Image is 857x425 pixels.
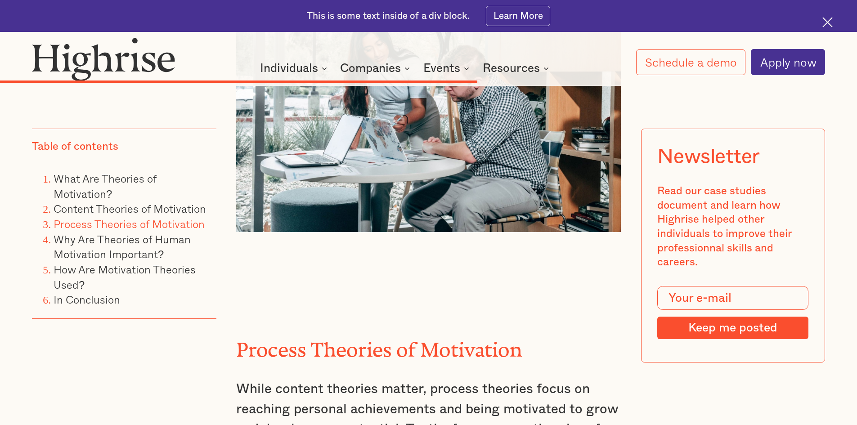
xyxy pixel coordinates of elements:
h2: Process Theories of Motivation [236,334,621,357]
div: Table of contents [32,140,118,154]
a: What Are Theories of Motivation? [54,170,157,202]
div: Companies [340,63,413,74]
div: Individuals [260,63,330,74]
a: Learn More [486,6,550,26]
input: Keep me posted [657,317,808,339]
img: Cross icon [822,17,833,27]
div: Individuals [260,63,318,74]
div: Events [423,63,460,74]
a: Why Are Theories of Human Motivation Important? [54,231,191,263]
a: Content Theories of Motivation [54,200,206,217]
div: Read our case studies document and learn how Highrise helped other individuals to improve their p... [657,184,808,270]
a: In Conclusion [54,291,120,308]
input: Your e-mail [657,286,808,310]
a: Apply now [751,49,825,75]
div: Newsletter [657,145,760,168]
div: Companies [340,63,401,74]
img: Highrise logo [32,37,175,81]
div: Resources [483,63,540,74]
a: Process Theories of Motivation [54,215,205,232]
div: This is some text inside of a div block. [307,10,470,22]
div: Resources [483,63,552,74]
a: Schedule a demo [636,49,746,75]
div: Events [423,63,472,74]
form: Modal Form [657,286,808,339]
a: How Are Motivation Theories Used? [54,261,196,293]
